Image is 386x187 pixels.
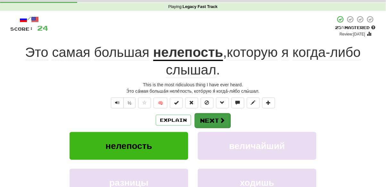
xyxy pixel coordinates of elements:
[340,32,365,36] small: Review: [DATE]
[293,45,361,60] span: когда-либо
[52,45,90,60] span: самая
[10,88,376,94] div: Э́то са́мая больша́я неле́пость, кото́рую я́ когда́-ли́бо слы́шал.
[37,24,48,32] span: 24
[166,62,216,78] span: слышал
[216,97,229,108] button: Grammar (alt+g)
[281,45,289,60] span: я
[123,97,136,108] button: ½
[201,97,214,108] button: Ignore sentence (alt+i)
[154,97,167,108] button: 🧠
[166,45,361,78] span: , .
[198,132,316,160] button: величайший
[10,15,48,23] div: /
[138,97,151,108] button: Favorite sentence (alt+f)
[335,25,376,31] div: Mastered
[111,97,124,108] button: Play sentence audio (ctl+space)
[231,97,244,108] button: Discuss sentence (alt+u)
[335,25,345,30] span: 25 %
[262,97,275,108] button: Add to collection (alt+a)
[153,45,223,61] u: нелепость
[110,97,136,108] div: Text-to-speech controls
[25,45,48,60] span: Это
[170,97,183,108] button: Set this sentence to 100% Mastered (alt+m)
[183,4,218,9] strong: Legacy Fast Track
[10,82,376,88] div: This is the most ridiculous thing I have ever heard.
[195,113,231,128] button: Next
[156,115,191,126] button: Explain
[247,97,260,108] button: Edit sentence (alt+d)
[229,141,285,151] span: величайший
[70,132,188,160] button: нелепость
[10,26,33,32] span: Score:
[227,45,278,60] span: которую
[105,141,152,151] span: нелепость
[94,45,149,60] span: большая
[185,97,198,108] button: Reset to 0% Mastered (alt+r)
